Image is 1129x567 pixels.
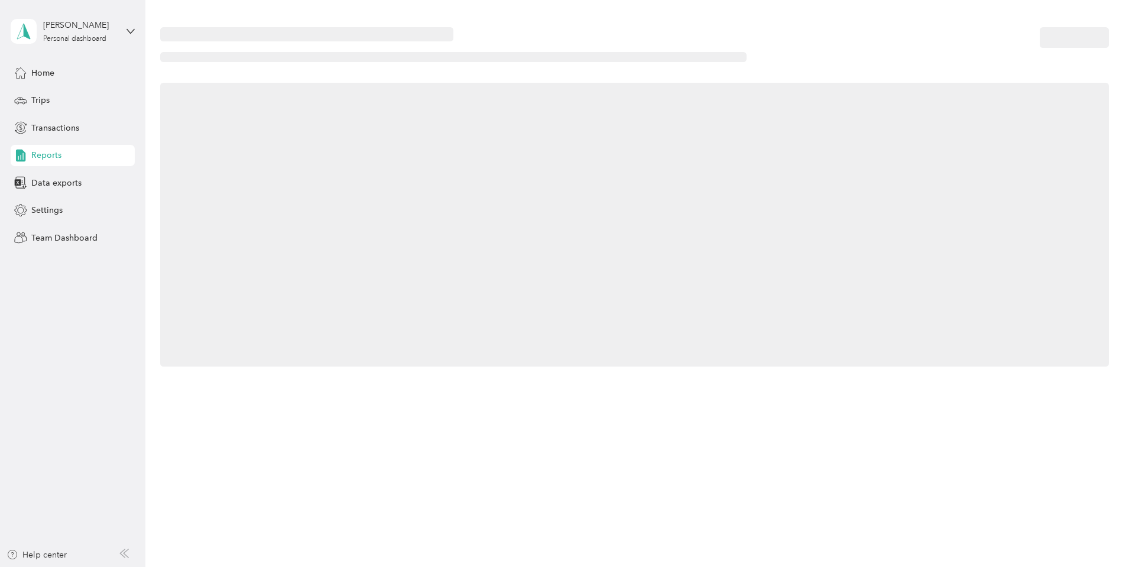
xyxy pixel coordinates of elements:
span: Trips [31,94,50,106]
span: Data exports [31,177,82,189]
div: Personal dashboard [43,35,106,43]
div: [PERSON_NAME] [43,19,117,31]
button: Help center [7,549,67,561]
span: Settings [31,204,63,216]
span: Team Dashboard [31,232,98,244]
iframe: Everlance-gr Chat Button Frame [1063,501,1129,567]
span: Reports [31,149,61,161]
span: Home [31,67,54,79]
span: Transactions [31,122,79,134]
